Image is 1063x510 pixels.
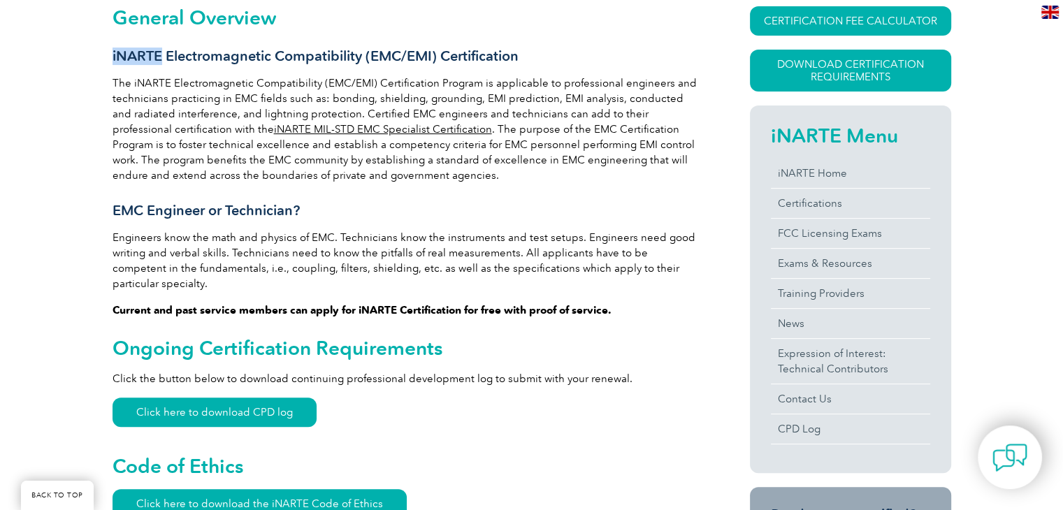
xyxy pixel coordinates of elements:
h2: Code of Ethics [113,455,700,477]
a: Click here to download CPD log [113,398,317,427]
a: FCC Licensing Exams [771,219,930,248]
a: Exams & Resources [771,249,930,278]
a: iNARTE Home [771,159,930,188]
a: Contact Us [771,384,930,414]
h2: General Overview [113,6,700,29]
strong: Current and past service members can apply for iNARTE Certification for free with proof of service. [113,304,612,316]
p: Click the button below to download continuing professional development log to submit with your re... [113,371,700,386]
h2: iNARTE Menu [771,124,930,147]
p: Engineers know the math and physics of EMC. Technicians know the instruments and test setups. Eng... [113,230,700,291]
a: CERTIFICATION FEE CALCULATOR [750,6,951,36]
img: en [1041,6,1059,19]
a: Download Certification Requirements [750,50,951,92]
a: BACK TO TOP [21,481,94,510]
a: Training Providers [771,279,930,308]
a: Certifications [771,189,930,218]
a: iNARTE MIL-STD EMC Specialist Certification [274,123,492,136]
p: The iNARTE Electromagnetic Compatibility (EMC/EMI) Certification Program is applicable to profess... [113,75,700,183]
h3: iNARTE Electromagnetic Compatibility (EMC/EMI) Certification [113,48,700,65]
a: Expression of Interest:Technical Contributors [771,339,930,384]
a: News [771,309,930,338]
a: CPD Log [771,414,930,444]
h2: Ongoing Certification Requirements [113,337,700,359]
h3: EMC Engineer or Technician? [113,202,700,219]
img: contact-chat.png [992,440,1027,475]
